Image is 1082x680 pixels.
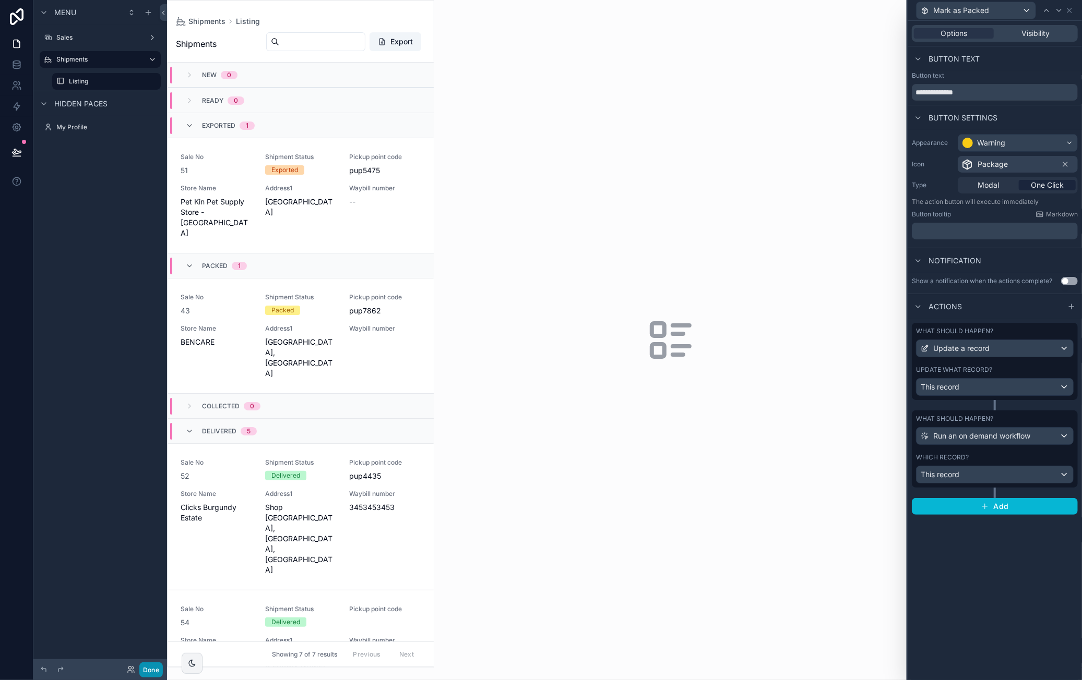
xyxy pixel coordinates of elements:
[202,96,223,105] span: Ready
[56,123,159,131] label: My Profile
[921,382,959,392] span: This record
[912,71,944,80] label: Button text
[1036,210,1078,218] a: Markdown
[912,498,1078,515] button: Add
[916,2,1036,19] button: Mark as Packed
[916,339,1074,357] button: Update a record
[978,159,1008,169] span: Package
[40,119,161,136] a: My Profile
[202,262,228,270] span: Packed
[272,650,337,659] span: Showing 7 of 7 results
[929,256,981,266] span: Notification
[933,5,989,16] span: Mark as Packed
[929,54,980,64] span: Button text
[69,77,154,86] label: Listing
[916,327,993,335] label: What should happen?
[978,180,999,190] span: Modal
[941,28,967,39] span: Options
[933,343,990,354] span: Update a record
[247,427,251,435] div: 5
[238,262,241,270] div: 1
[1031,180,1064,190] span: One Click
[202,71,217,79] span: New
[1046,210,1078,218] span: Markdown
[54,99,108,109] span: Hidden pages
[929,113,997,123] span: Button settings
[921,469,959,480] span: This record
[56,55,140,64] label: Shipments
[912,181,954,189] label: Type
[912,160,954,168] label: Icon
[139,662,163,677] button: Done
[977,138,1005,148] div: Warning
[40,51,161,68] a: Shipments
[250,402,254,410] div: 0
[912,223,1078,239] div: scrollable content
[54,7,76,18] span: Menu
[40,29,161,46] a: Sales
[234,96,238,105] div: 0
[912,139,954,147] label: Appearance
[958,134,1078,152] button: Warning
[912,210,951,218] label: Button tooltip
[52,73,161,90] a: Listing
[933,431,1030,441] span: Run an on demand workflow
[56,33,144,42] label: Sales
[246,122,248,130] div: 1
[916,378,1074,396] button: This record
[916,366,992,374] label: Update what record?
[1022,28,1050,39] span: Visibility
[202,122,235,130] span: Exported
[202,402,240,410] span: Collected
[227,71,231,79] div: 0
[912,198,1078,206] p: The action button will execute immediately
[916,453,969,462] label: Which record?
[929,301,962,312] span: Actions
[916,466,1074,483] button: This record
[916,427,1074,445] button: Run an on demand workflow
[202,427,236,435] span: Delivered
[912,277,1052,285] div: Show a notification when the actions complete?
[993,502,1008,511] span: Add
[916,415,993,423] label: What should happen?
